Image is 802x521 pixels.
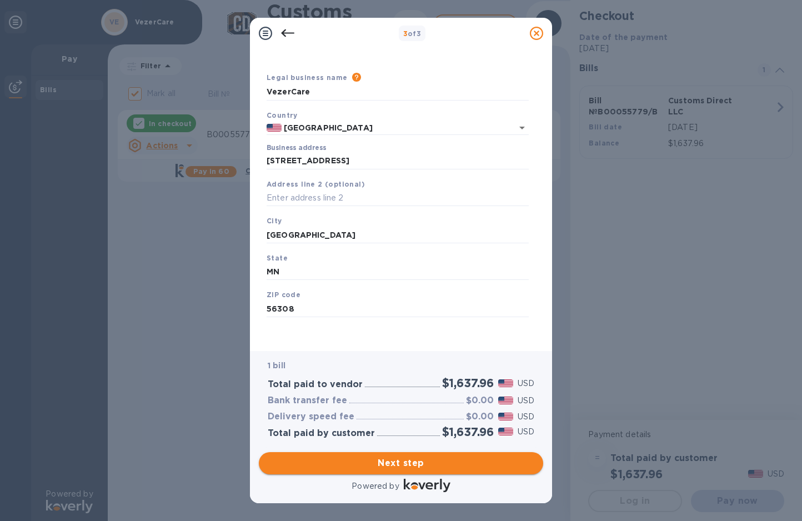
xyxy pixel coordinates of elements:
h2: $1,637.96 [442,376,494,390]
b: Address line 2 (optional) [267,180,365,188]
p: USD [518,411,534,423]
img: USD [498,397,513,404]
b: ZIP code [267,290,300,299]
h3: Delivery speed fee [268,412,354,422]
h3: Bank transfer fee [268,395,347,406]
b: of 3 [403,29,422,38]
p: USD [518,395,534,407]
h3: $0.00 [466,395,494,406]
p: USD [518,378,534,389]
h2: $1,637.96 [442,425,494,439]
button: Next step [259,452,543,474]
input: Enter city [267,227,529,243]
p: Powered by [352,480,399,492]
label: Business address [267,145,326,152]
p: USD [518,426,534,438]
h3: Total paid by customer [268,428,375,439]
h1: Business Information [264,26,531,49]
span: Next step [268,457,534,470]
input: Enter ZIP code [267,300,529,317]
h3: $0.00 [466,412,494,422]
input: Enter state [267,264,529,280]
img: USD [498,379,513,387]
b: State [267,254,288,262]
input: Enter legal business name [267,84,529,101]
input: Enter address [267,153,529,169]
b: City [267,217,282,225]
input: Select country [282,121,498,135]
b: 1 bill [268,361,285,370]
img: USD [498,428,513,435]
input: Enter address line 2 [267,190,529,207]
span: 3 [403,29,408,38]
h3: Total paid to vendor [268,379,363,390]
b: Legal business name [267,73,348,82]
b: Country [267,111,298,119]
button: Open [514,120,530,136]
img: Logo [404,479,450,492]
img: USD [498,413,513,420]
img: US [267,124,282,132]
